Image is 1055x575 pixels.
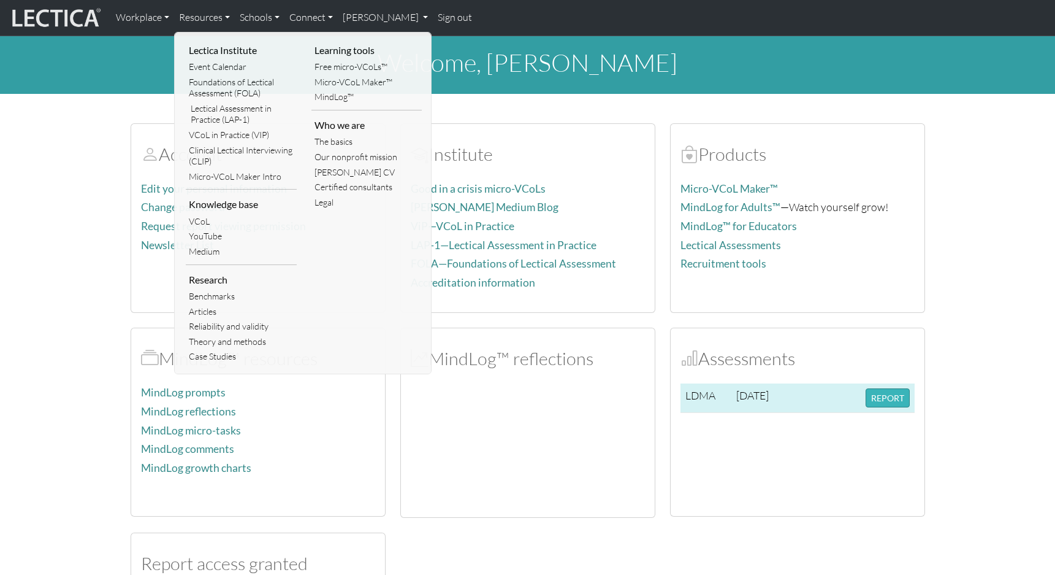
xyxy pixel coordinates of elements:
a: Recruitment tools [680,257,766,270]
li: Knowledge base [186,195,297,214]
span: Assessments [680,347,698,369]
span: Account [141,143,159,165]
a: Medium [186,244,297,260]
a: YouTube [186,229,297,244]
li: Research [186,270,297,290]
a: Change password [141,201,225,214]
a: MindLog comments [141,442,234,455]
a: Clinical Lectical Interviewing (CLIP) [186,143,297,169]
a: Articles [186,304,297,320]
a: Foundations of Lectical Assessment (FOLA) [186,75,297,101]
a: Free micro-VCoLs™ [311,60,422,75]
a: Micro-VCoL Maker™ [680,182,778,195]
a: MindLog growth charts [141,461,251,474]
a: Benchmarks [186,289,297,304]
h2: Account [141,144,375,165]
a: Newsletter List [141,239,214,252]
span: [DATE] [736,388,769,402]
h2: MindLog™ reflections [411,348,645,369]
a: VCoL in Practice (VIP) [186,128,297,143]
a: MindLog™ [311,90,422,105]
span: MindLog™ resources [141,347,159,369]
a: [PERSON_NAME] Medium Blog [411,201,558,214]
a: Lectical Assessments [680,239,781,252]
a: [PERSON_NAME] CV [311,165,422,180]
a: Our nonprofit mission [311,150,422,165]
h2: MindLog™ resources [141,348,375,369]
a: MindLog prompts [141,386,226,399]
a: Lectical Assessment in Practice (LAP-1) [186,101,297,128]
a: LAP-1—Lectical Assessment in Practice [411,239,596,252]
a: Theory and methods [186,334,297,350]
a: Reliability and validity [186,319,297,334]
li: Lectica Institute [186,41,297,60]
h2: Products [680,144,915,165]
a: Schools [235,5,284,31]
a: Good in a crisis micro-VCoLs [411,182,546,195]
a: Connect [284,5,338,31]
a: Edit your personal information [141,182,287,195]
a: The basics [311,134,422,150]
h2: Report access granted [141,553,375,574]
li: Learning tools [311,41,422,60]
a: MindLog for Adults™ [680,201,780,214]
a: [PERSON_NAME] [338,5,433,31]
a: Request report viewing permission [141,220,306,233]
a: Case Studies [186,349,297,365]
a: Workplace [111,5,174,31]
a: Certified consultants [311,180,422,195]
a: Micro-VCoL Maker™ [311,75,422,90]
a: Event Calendar [186,60,297,75]
a: MindLog™ for Educators [680,220,797,233]
h2: Institute [411,144,645,165]
a: Accreditation information [411,276,535,289]
a: ViP—VCoL in Practice [411,220,514,233]
p: —Watch yourself grow! [680,198,915,216]
td: LDMA [680,384,732,413]
a: VCoL [186,214,297,230]
a: Micro-VCoL Maker Intro [186,169,297,185]
a: FOLA—Foundations of Lectical Assessment [411,257,616,270]
a: MindLog micro-tasks [141,424,241,437]
a: Legal [311,195,422,210]
h2: Assessments [680,348,915,369]
span: Products [680,143,698,165]
img: lecticalive [9,6,101,29]
li: Who we are [311,115,422,135]
button: REPORT [866,388,910,407]
a: MindLog reflections [141,405,236,418]
a: Sign out [433,5,477,31]
a: Resources [174,5,235,31]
